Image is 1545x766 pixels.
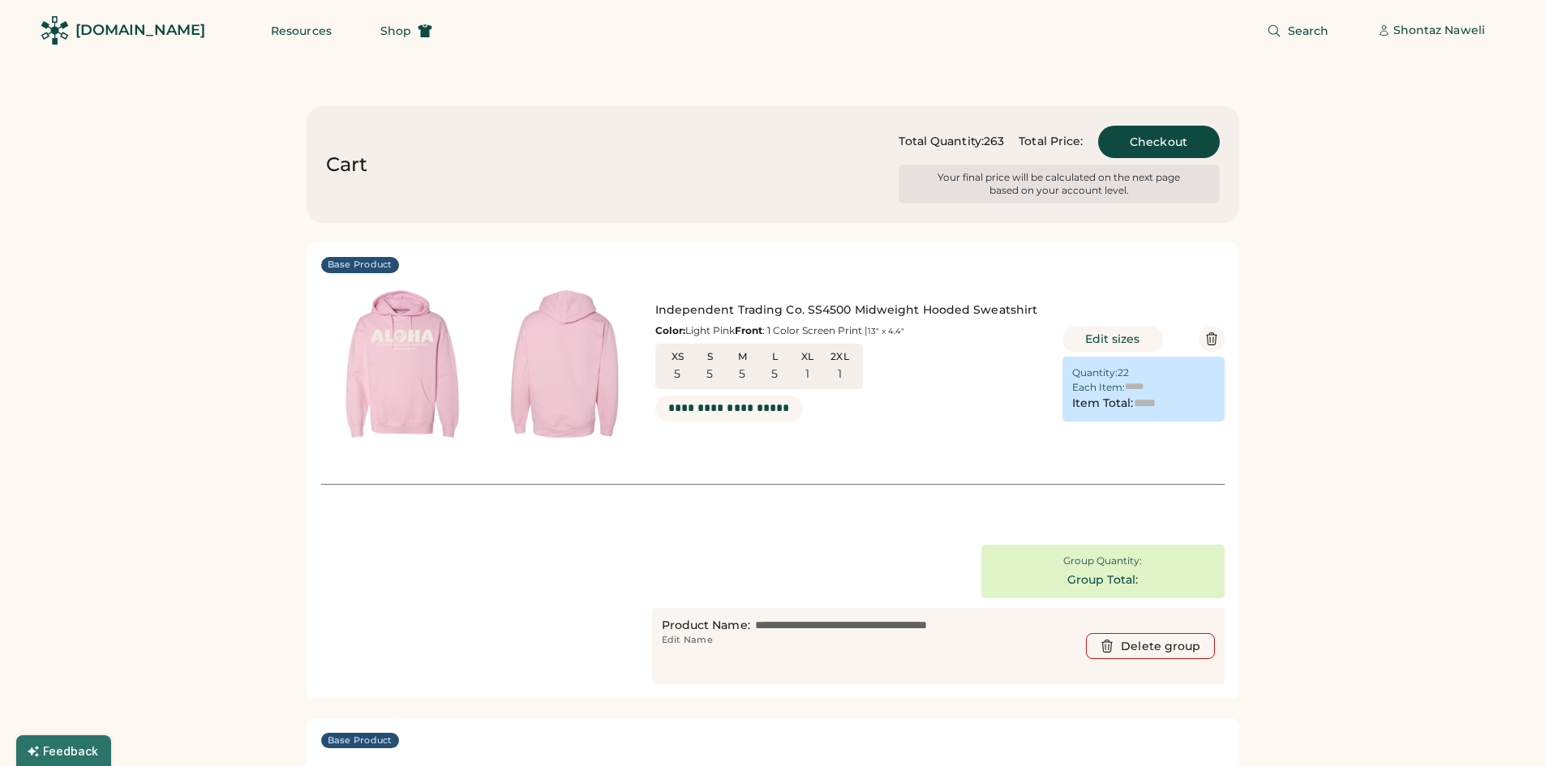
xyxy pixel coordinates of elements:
[827,350,853,363] div: 2XL
[1072,366,1118,379] div: Quantity:
[1062,326,1163,352] button: Edit sizes
[739,366,745,383] div: 5
[665,350,691,363] div: XS
[868,326,904,336] font: 13" x 4.4"
[805,366,809,383] div: 1
[361,15,452,47] button: Shop
[1063,554,1142,567] div: Group Quantity:
[1199,326,1225,352] button: Delete
[706,366,713,383] div: 5
[655,324,685,336] strong: Color:
[41,16,69,45] img: Rendered Logo - Screens
[1118,366,1129,379] div: 22
[1072,381,1125,394] div: Each Item:
[328,734,393,747] div: Base Product
[933,171,1185,197] div: Your final price will be calculated on the next page based on your account level.
[838,366,842,383] div: 1
[795,350,821,363] div: XL
[1019,134,1083,150] div: Total Price:
[697,350,723,363] div: S
[328,259,393,272] div: Base Product
[735,324,762,336] strong: Front
[326,152,367,178] div: Cart
[75,20,205,41] div: [DOMAIN_NAME]
[1072,396,1134,412] div: Item Total:
[655,302,1048,319] div: Independent Trading Co. SS4500 Midweight Hooded Sweatshirt
[1098,126,1220,158] button: Checkout
[251,15,351,47] button: Resources
[662,618,750,634] div: Product Name:
[321,283,483,445] img: generate-image
[655,324,1048,337] div: Light Pink : 1 Color Screen Print |
[984,134,1004,150] div: 263
[762,350,788,363] div: L
[483,283,646,445] img: generate-image
[730,350,756,363] div: M
[899,134,984,150] div: Total Quantity:
[771,366,778,383] div: 5
[674,366,680,383] div: 5
[662,634,713,647] div: Edit Name
[1067,572,1138,588] div: Group Total:
[1086,633,1214,659] button: Delete group
[1393,23,1485,39] div: Shontaz Naweli
[1288,25,1329,36] span: Search
[1247,15,1349,47] button: Search
[380,25,411,36] span: Shop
